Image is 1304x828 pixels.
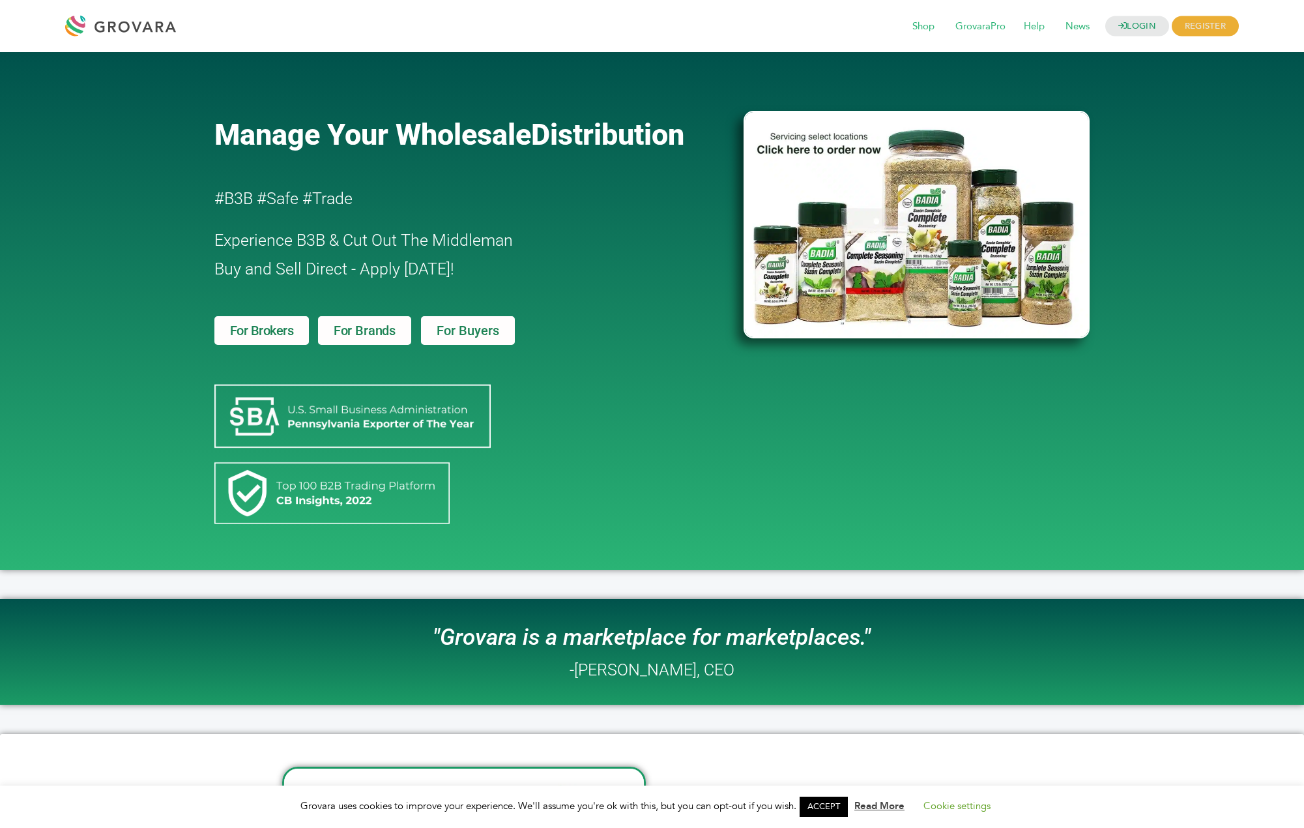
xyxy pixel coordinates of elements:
[437,324,499,337] span: For Buyers
[1015,14,1054,39] span: Help
[433,624,871,651] i: "Grovara is a marketplace for marketplaces."
[1056,14,1099,39] span: News
[334,324,396,337] span: For Brands
[923,799,991,812] a: Cookie settings
[214,259,454,278] span: Buy and Sell Direct - Apply [DATE]!
[1056,20,1099,34] a: News
[214,117,723,152] a: Manage Your WholesaleDistribution
[214,231,513,250] span: Experience B3B & Cut Out The Middleman
[1172,16,1239,37] span: REGISTER
[570,662,734,678] h2: -[PERSON_NAME], CEO
[421,316,515,345] a: For Buyers
[946,20,1015,34] a: GrovaraPro
[1105,16,1169,37] a: LOGIN
[903,14,944,39] span: Shop
[531,117,684,152] span: Distribution
[800,797,848,817] a: ACCEPT
[214,117,531,152] span: Manage Your Wholesale
[1015,20,1054,34] a: Help
[214,185,669,213] h2: #B3B #Safe #Trade
[214,316,310,345] a: For Brokers
[318,316,411,345] a: For Brands
[946,14,1015,39] span: GrovaraPro
[903,20,944,34] a: Shop
[300,799,1004,812] span: Grovara uses cookies to improve your experience. We'll assume you're ok with this, but you can op...
[854,799,905,812] a: Read More
[230,324,294,337] span: For Brokers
